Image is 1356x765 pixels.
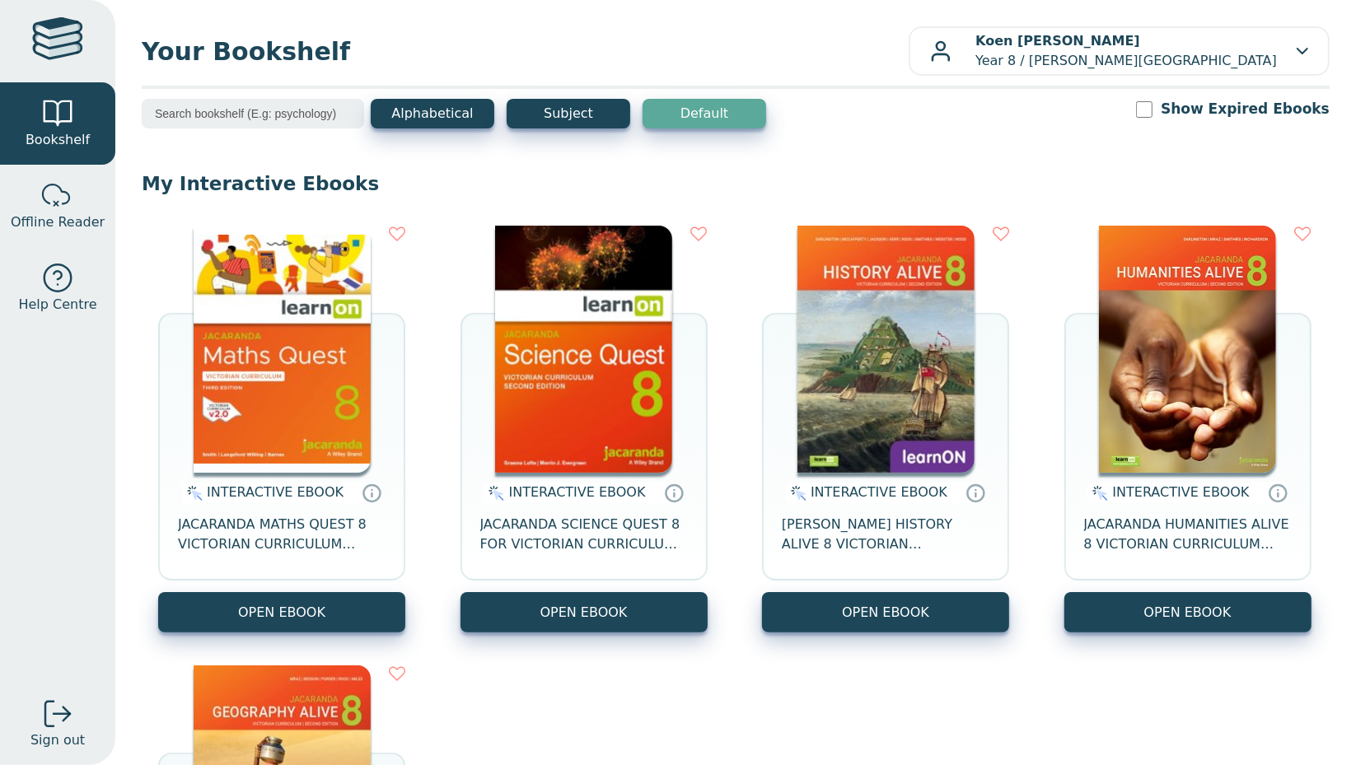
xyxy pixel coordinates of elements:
[664,483,684,502] a: Interactive eBooks are accessed online via the publisher’s portal. They contain interactive resou...
[142,171,1330,196] p: My Interactive Ebooks
[371,99,494,128] button: Alphabetical
[480,515,688,554] span: JACARANDA SCIENCE QUEST 8 FOR VICTORIAN CURRICULUM LEARNON 2E EBOOK
[484,483,504,503] img: interactive.svg
[142,33,909,70] span: Your Bookshelf
[786,483,807,503] img: interactive.svg
[1064,592,1312,632] button: OPEN EBOOK
[495,226,672,473] img: fffb2005-5288-ea11-a992-0272d098c78b.png
[797,226,975,473] img: a03a72db-7f91-e911-a97e-0272d098c78b.jpg
[362,483,381,502] a: Interactive eBooks are accessed online via the publisher’s portal. They contain interactive resou...
[194,226,371,473] img: c004558a-e884-43ec-b87a-da9408141e80.jpg
[158,592,405,632] button: OPEN EBOOK
[509,484,646,500] span: INTERACTIVE EBOOK
[966,483,985,502] a: Interactive eBooks are accessed online via the publisher’s portal. They contain interactive resou...
[30,730,85,750] span: Sign out
[1099,226,1276,473] img: bee2d5d4-7b91-e911-a97e-0272d098c78b.jpg
[461,592,708,632] button: OPEN EBOOK
[762,592,1009,632] button: OPEN EBOOK
[1113,484,1250,500] span: INTERACTIVE EBOOK
[178,515,386,554] span: JACARANDA MATHS QUEST 8 VICTORIAN CURRICULUM LEARNON EBOOK 3E
[142,99,364,128] input: Search bookshelf (E.g: psychology)
[975,33,1140,49] b: Koen [PERSON_NAME]
[207,484,344,500] span: INTERACTIVE EBOOK
[1084,515,1292,554] span: JACARANDA HUMANITIES ALIVE 8 VICTORIAN CURRICULUM LEARNON EBOOK 2E
[26,130,90,150] span: Bookshelf
[1268,483,1288,502] a: Interactive eBooks are accessed online via the publisher’s portal. They contain interactive resou...
[1087,483,1108,503] img: interactive.svg
[1161,99,1330,119] label: Show Expired Ebooks
[909,26,1330,76] button: Koen [PERSON_NAME]Year 8 / [PERSON_NAME][GEOGRAPHIC_DATA]
[643,99,766,128] button: Default
[18,295,96,315] span: Help Centre
[782,515,989,554] span: [PERSON_NAME] HISTORY ALIVE 8 VICTORIAN CURRICULUM LEARNON EBOOK 2E
[975,31,1277,71] p: Year 8 / [PERSON_NAME][GEOGRAPHIC_DATA]
[811,484,947,500] span: INTERACTIVE EBOOK
[11,212,105,232] span: Offline Reader
[507,99,630,128] button: Subject
[182,483,203,503] img: interactive.svg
